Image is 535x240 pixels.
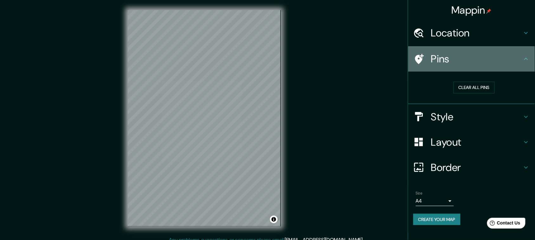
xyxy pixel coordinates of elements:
[408,104,535,129] div: Style
[431,111,522,123] h4: Style
[479,215,528,233] iframe: Help widget launcher
[416,196,454,206] div: A4
[270,216,278,223] button: Toggle attribution
[431,27,522,39] h4: Location
[408,46,535,72] div: Pins
[431,161,522,174] h4: Border
[431,53,522,65] h4: Pins
[408,20,535,46] div: Location
[487,9,492,14] img: pin-icon.png
[452,4,492,16] h4: Mappin
[408,155,535,180] div: Border
[128,10,281,226] canvas: Map
[454,82,495,93] button: Clear all pins
[431,136,522,148] h4: Layout
[408,129,535,155] div: Layout
[413,214,461,225] button: Create your map
[416,190,422,196] label: Size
